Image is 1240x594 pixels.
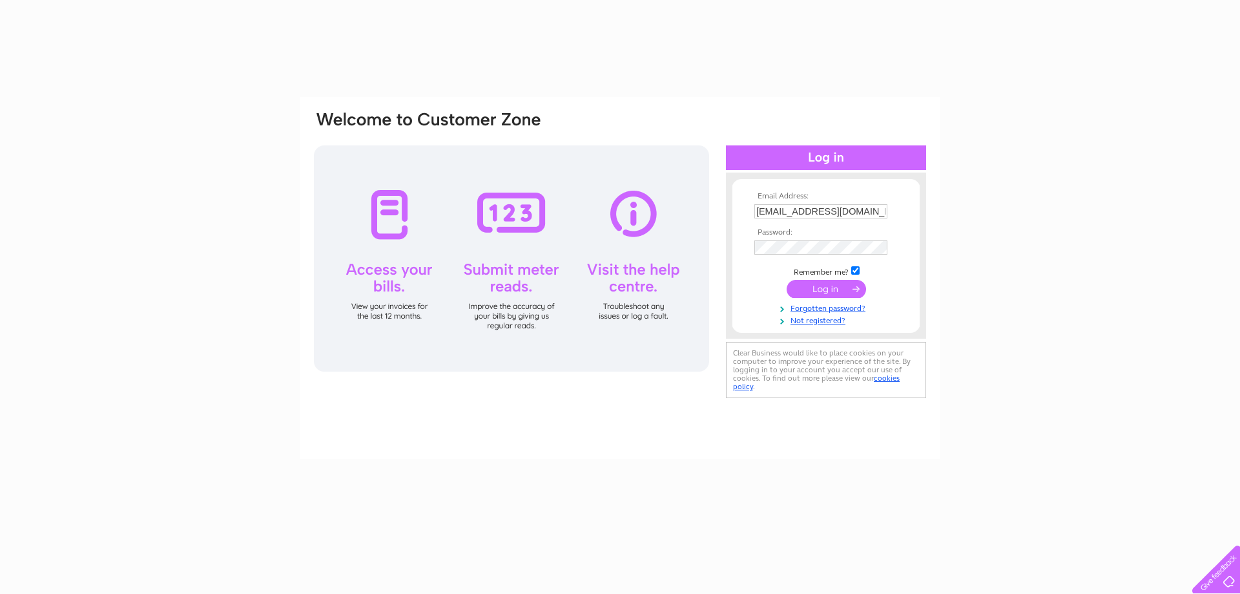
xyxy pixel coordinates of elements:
a: Not registered? [754,313,901,326]
th: Email Address: [751,192,901,201]
input: Submit [787,280,866,298]
a: Forgotten password? [754,301,901,313]
a: cookies policy [733,374,900,391]
th: Password: [751,228,901,237]
td: Remember me? [751,264,901,277]
div: Clear Business would like to place cookies on your computer to improve your experience of the sit... [726,342,926,398]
